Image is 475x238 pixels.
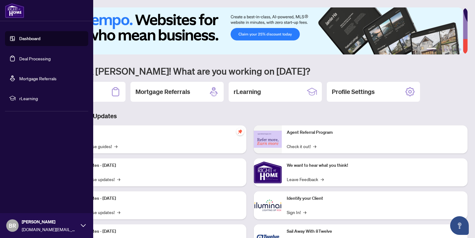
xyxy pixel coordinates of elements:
[65,195,241,202] p: Platform Updates - [DATE]
[22,218,78,225] span: [PERSON_NAME]
[32,112,468,120] h3: Brokerage & Industry Updates
[321,176,324,183] span: →
[19,95,84,102] span: rLearning
[234,87,261,96] h2: rLearning
[22,226,78,233] span: [DOMAIN_NAME][EMAIL_ADDRESS][DOMAIN_NAME]
[454,48,456,51] button: 5
[313,143,316,150] span: →
[114,143,117,150] span: →
[287,162,463,169] p: We want to hear what you think!
[9,221,16,230] span: BR
[287,176,324,183] a: Leave Feedback→
[117,176,120,183] span: →
[135,87,190,96] h2: Mortgage Referrals
[444,48,446,51] button: 3
[254,131,282,148] img: Agent Referral Program
[19,76,57,81] a: Mortgage Referrals
[449,48,451,51] button: 4
[32,65,468,77] h1: Welcome back [PERSON_NAME]! What are you working on [DATE]?
[332,87,375,96] h2: Profile Settings
[303,209,306,216] span: →
[32,7,463,54] img: Slide 0
[254,158,282,186] img: We want to hear what you think!
[65,228,241,235] p: Platform Updates - [DATE]
[65,129,241,136] p: Self-Help
[287,129,463,136] p: Agent Referral Program
[5,3,24,18] img: logo
[287,228,463,235] p: Sail Away With 8Twelve
[19,56,51,61] a: Deal Processing
[254,191,282,219] img: Identify your Client
[19,36,40,41] a: Dashboard
[459,48,461,51] button: 6
[287,209,306,216] a: Sign In!→
[117,209,120,216] span: →
[236,128,244,135] span: pushpin
[439,48,441,51] button: 2
[65,162,241,169] p: Platform Updates - [DATE]
[427,48,436,51] button: 1
[287,143,316,150] a: Check it out!→
[450,216,469,235] button: Open asap
[287,195,463,202] p: Identify your Client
